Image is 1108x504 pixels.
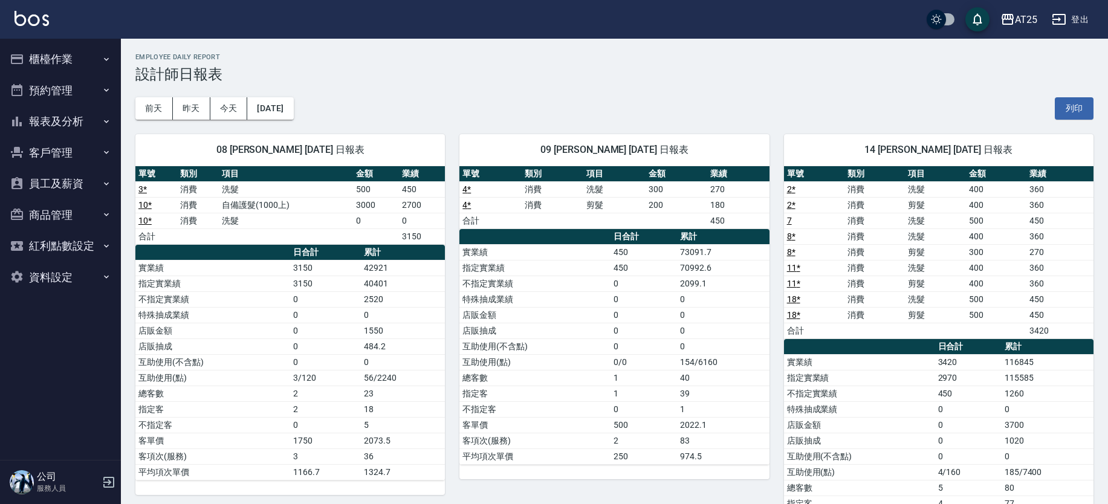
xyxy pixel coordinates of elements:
td: 4/160 [935,464,1002,480]
td: 0 [1002,448,1093,464]
th: 項目 [905,166,965,182]
td: 270 [1026,244,1093,260]
td: 指定客 [135,401,290,417]
td: 互助使用(不含點) [135,354,290,370]
td: 360 [1026,197,1093,213]
td: 消費 [522,197,583,213]
td: 400 [966,228,1026,244]
td: 0 [935,401,1002,417]
td: 店販金額 [459,307,611,323]
span: 09 [PERSON_NAME] [DATE] 日報表 [474,144,754,156]
td: 0 [677,307,769,323]
th: 單號 [459,166,521,182]
h3: 設計師日報表 [135,66,1093,83]
td: 不指定實業績 [459,276,611,291]
button: 前天 [135,97,173,120]
td: 洗髮 [905,260,965,276]
td: 450 [611,260,677,276]
th: 業績 [399,166,445,182]
td: 指定實業績 [459,260,611,276]
td: 店販抽成 [784,433,935,448]
td: 互助使用(點) [459,354,611,370]
td: 360 [1026,228,1093,244]
td: 0 [290,291,361,307]
td: 400 [966,276,1026,291]
td: 消費 [177,181,219,197]
td: 3150 [290,276,361,291]
td: 平均項次單價 [135,464,290,480]
table: a dense table [459,229,769,465]
td: 總客數 [784,480,935,496]
td: 0 [677,323,769,338]
td: 185/7400 [1002,464,1093,480]
td: 450 [1026,307,1093,323]
th: 日合計 [935,339,1002,355]
td: 洗髮 [219,213,353,228]
td: 3 [290,448,361,464]
td: 1166.7 [290,464,361,480]
td: 36 [361,448,445,464]
img: Person [10,470,34,494]
td: 2 [290,401,361,417]
td: 洗髮 [905,228,965,244]
th: 日合計 [611,229,677,245]
td: 消費 [177,213,219,228]
td: 消費 [844,307,905,323]
td: 消費 [522,181,583,197]
td: 0 [361,354,445,370]
h5: 公司 [37,471,99,483]
td: 洗髮 [905,291,965,307]
td: 40 [677,370,769,386]
h2: Employee Daily Report [135,53,1093,61]
td: 3420 [1026,323,1093,338]
a: 7 [787,216,792,225]
td: 2970 [935,370,1002,386]
td: 23 [361,386,445,401]
td: 484.2 [361,338,445,354]
td: 總客數 [459,370,611,386]
td: 270 [707,181,769,197]
td: 0 [611,307,677,323]
td: 消費 [844,197,905,213]
td: 消費 [844,213,905,228]
button: 紅利點數設定 [5,230,116,262]
button: 登出 [1047,8,1093,31]
td: 500 [611,417,677,433]
th: 單號 [135,166,177,182]
td: 1 [611,386,677,401]
td: 115585 [1002,370,1093,386]
td: 39 [677,386,769,401]
td: 總客數 [135,386,290,401]
td: 0 [290,417,361,433]
td: 0 [677,338,769,354]
td: 1550 [361,323,445,338]
td: 0 [399,213,445,228]
td: 3000 [353,197,399,213]
td: 不指定實業績 [135,291,290,307]
td: 0 [290,338,361,354]
td: 400 [966,197,1026,213]
td: 450 [1026,213,1093,228]
td: 洗髮 [905,181,965,197]
th: 類別 [177,166,219,182]
button: 昨天 [173,97,210,120]
td: 合計 [459,213,521,228]
td: 洗髮 [583,181,645,197]
td: 40401 [361,276,445,291]
td: 洗髮 [219,181,353,197]
td: 消費 [177,197,219,213]
td: 0 [677,291,769,307]
td: 0 [935,448,1002,464]
button: 報表及分析 [5,106,116,137]
td: 500 [966,307,1026,323]
td: 2 [611,433,677,448]
td: 客項次(服務) [135,448,290,464]
button: AT25 [996,7,1042,32]
td: 0 [611,323,677,338]
td: 1020 [1002,433,1093,448]
td: 360 [1026,260,1093,276]
td: 合計 [135,228,177,244]
td: 450 [1026,291,1093,307]
td: 18 [361,401,445,417]
td: 客項次(服務) [459,433,611,448]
